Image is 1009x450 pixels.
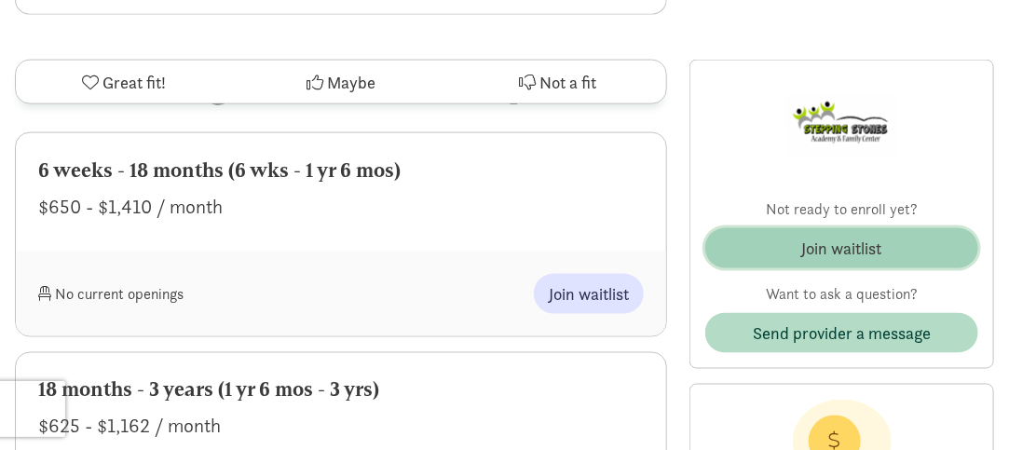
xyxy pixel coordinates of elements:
[233,61,450,103] button: Maybe
[327,70,375,95] span: Maybe
[38,274,341,314] div: No current openings
[705,313,978,353] button: Send provider a message
[38,192,644,222] div: $650 - $1,410 / month
[38,156,644,185] div: 6 weeks - 18 months (6 wks - 1 yr 6 mos)
[16,61,233,103] button: Great fit!
[549,281,629,307] span: Join waitlist
[786,75,898,176] img: Provider logo
[534,274,644,314] button: Join waitlist
[705,228,978,268] button: Join waitlist
[705,283,978,306] p: Want to ask a question?
[449,61,666,103] button: Not a fit
[753,320,931,346] span: Send provider a message
[15,60,667,110] div: Programs & availability
[802,236,882,261] div: Join waitlist
[705,198,978,221] p: Not ready to enroll yet?
[38,412,644,442] div: $625 - $1,162 / month
[38,375,644,405] div: 18 months - 3 years (1 yr 6 mos - 3 yrs)
[102,70,166,95] span: Great fit!
[539,70,596,95] span: Not a fit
